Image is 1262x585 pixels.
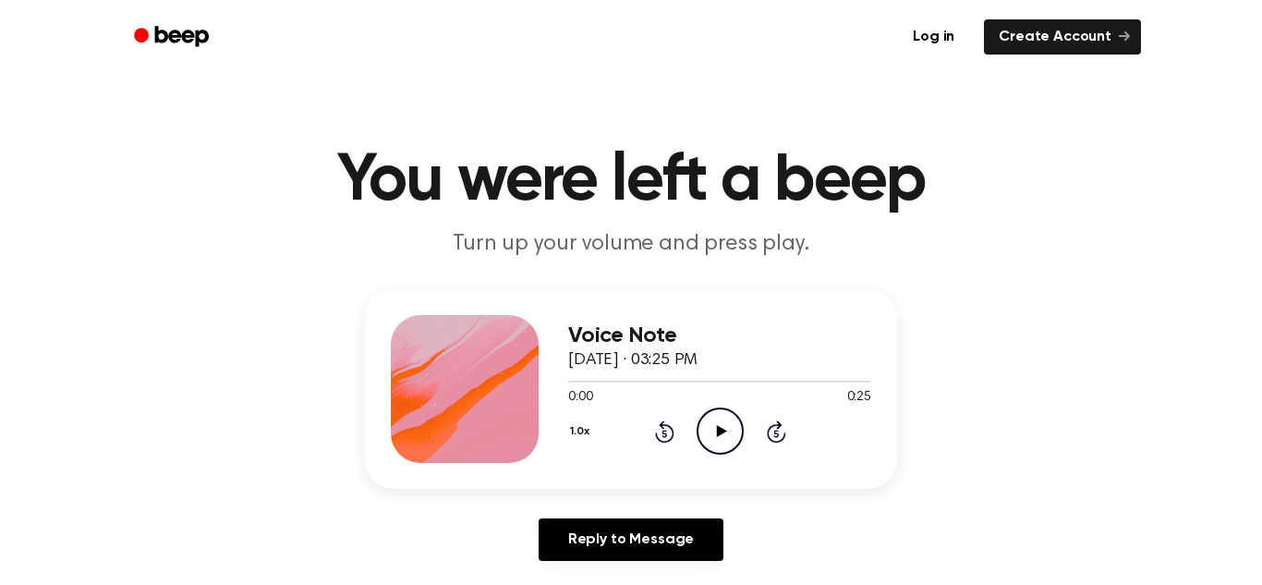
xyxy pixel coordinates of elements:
[568,416,596,447] button: 1.0x
[568,352,698,369] span: [DATE] · 03:25 PM
[568,323,871,348] h3: Voice Note
[158,148,1104,214] h1: You were left a beep
[276,229,986,260] p: Turn up your volume and press play.
[894,16,973,58] a: Log in
[847,388,871,408] span: 0:25
[568,388,592,408] span: 0:00
[121,19,225,55] a: Beep
[984,19,1141,55] a: Create Account
[539,518,723,561] a: Reply to Message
